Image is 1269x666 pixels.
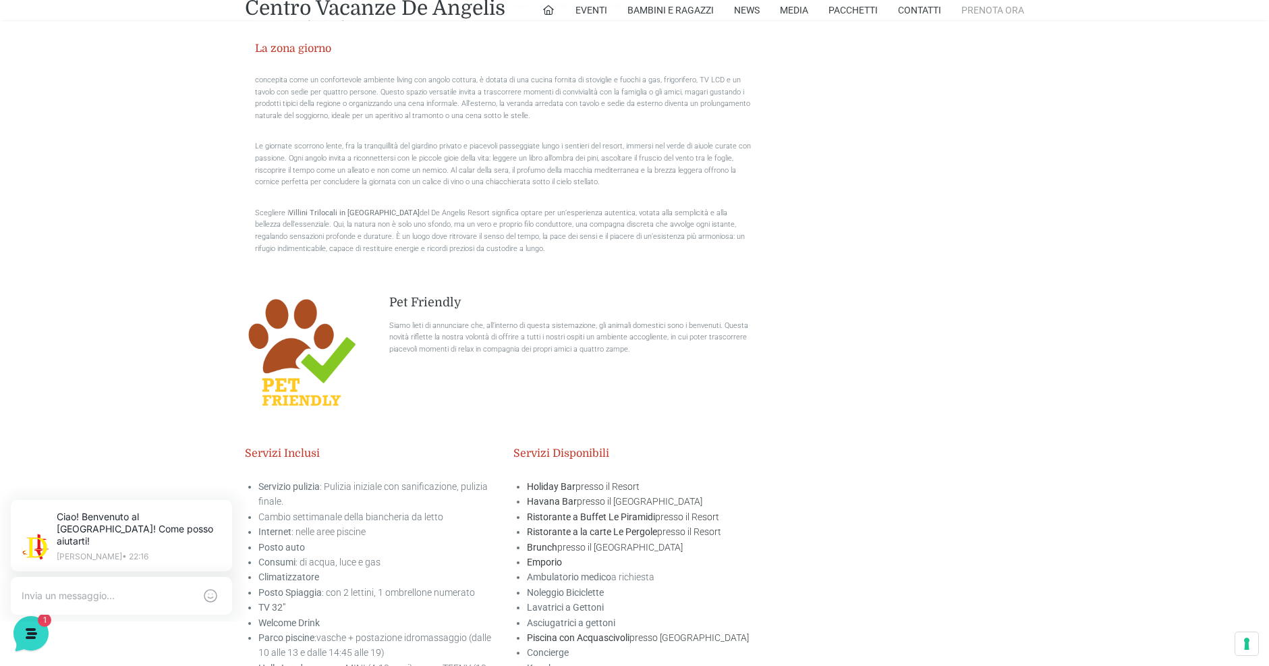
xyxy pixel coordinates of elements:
[258,572,319,582] strong: Climatizzatore
[258,555,493,570] li: : di acqua, luce e gas
[527,617,615,628] strong: Asciugatrici a gettoni
[218,130,248,142] p: 7 min fa
[527,496,702,507] a: Havana Barpresso il [GEOGRAPHIC_DATA]
[135,432,144,441] span: 1
[88,178,199,189] span: Inizia una conversazione
[144,224,248,235] a: Apri Centro Assistenza
[527,557,562,567] a: Emporio
[527,587,604,598] strong: Noleggio Biciclette
[57,130,210,143] span: [PERSON_NAME]
[527,526,657,537] strong: Ristorante a la carte Le Pergole
[11,11,227,54] h2: Ciao da De Angelis Resort 👋
[527,481,640,492] a: Holiday Barpresso il Resort
[30,50,57,77] img: light
[527,647,569,658] strong: Concierge
[258,557,295,567] strong: Consumi
[176,433,259,464] button: Aiuto
[30,253,221,267] input: Cerca un articolo...
[258,585,493,600] li: : con 2 lettini, 1 ombrellone numerato
[258,524,493,539] li: : nelle aree piscine
[245,296,359,410] img: Logo pet friendly
[57,146,210,159] p: Ciao! Benvenuto al [GEOGRAPHIC_DATA]! Come posso aiutarti!
[258,526,291,537] strong: Internet
[11,433,94,464] button: Home
[22,131,49,158] img: light
[527,632,749,643] a: Piscina con Acquascivolipresso [GEOGRAPHIC_DATA]
[258,630,493,661] li: :vasche + postazione idromassaggio (dalle 10 alle 13 e dalle 14:45 alle 19)
[120,108,248,119] a: [DEMOGRAPHIC_DATA] tutto
[527,511,719,522] a: Ristorante a Buffet Le Piramidipresso il Resort
[117,452,153,464] p: Messaggi
[22,224,105,235] span: Trova una risposta
[289,209,420,217] strong: Villini Trilocali in [GEOGRAPHIC_DATA]
[235,146,248,159] span: 1
[527,511,655,522] strong: Ristorante a Buffet Le Piramidi
[11,59,227,86] p: La nostra missione è rendere la tua esperienza straordinaria!
[245,447,493,460] h5: Servizi Inclusi
[258,542,305,553] strong: Posto auto
[258,587,322,598] strong: Posto Spiaggia
[527,602,604,613] strong: Lavatrici a Gettoni
[255,140,751,188] p: Le giornate scorrono lente, fra la tranquillità del giardino privato e piacevoli passeggiate lung...
[22,108,115,119] span: Le tue conversazioni
[16,124,254,165] a: [PERSON_NAME]Ciao! Benvenuto al [GEOGRAPHIC_DATA]! Come posso aiutarti!7 min fa1
[527,542,557,553] strong: Brunch
[94,433,177,464] button: 1Messaggi
[258,632,314,643] strong: Parco piscine
[255,43,751,55] h5: La zona giorno
[258,617,320,628] strong: Welcome Drink
[258,479,493,509] li: : Pulizia iniziale con sanificazione, pulizia finale.
[258,481,320,492] strong: Servizio pulizia
[255,74,751,121] p: concepita come un confortevole ambiente living con angolo cottura, è dotata di una cucina fornita...
[527,632,629,643] strong: Piscina con Acquascivoli
[11,613,51,654] iframe: Customerly Messenger Launcher
[65,27,229,63] p: Ciao! Benvenuto al [GEOGRAPHIC_DATA]! Come posso aiutarti!
[513,447,762,460] h5: Servizi Disponibili
[22,170,248,197] button: Inizia una conversazione
[527,496,577,507] strong: Havana Bar
[389,320,751,356] p: Siamo lieti di annunciare che, all’interno di questa sistemazione, gli animali domestici sono i b...
[40,452,63,464] p: Home
[258,509,493,524] li: Cambio settimanale della biancheria da letto
[527,572,611,582] strong: Ambulatorio medico
[527,526,721,537] a: Ristorante a la carte Le Pergolepresso il Resort
[527,481,575,492] strong: Holiday Bar
[208,452,227,464] p: Aiuto
[1235,632,1258,655] button: Le tue preferenze relative al consenso per le tecnologie di tracciamento
[527,542,683,553] a: Brunchpresso il [GEOGRAPHIC_DATA]
[65,69,229,77] p: [PERSON_NAME] • 22:16
[258,602,285,613] strong: TV 32"
[389,296,751,310] h4: Pet Friendly
[527,570,762,584] li: a richiesta
[255,207,751,254] p: Scegliere i del De Angelis Resort significa optare per un’esperienza autentica, votata alla sempl...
